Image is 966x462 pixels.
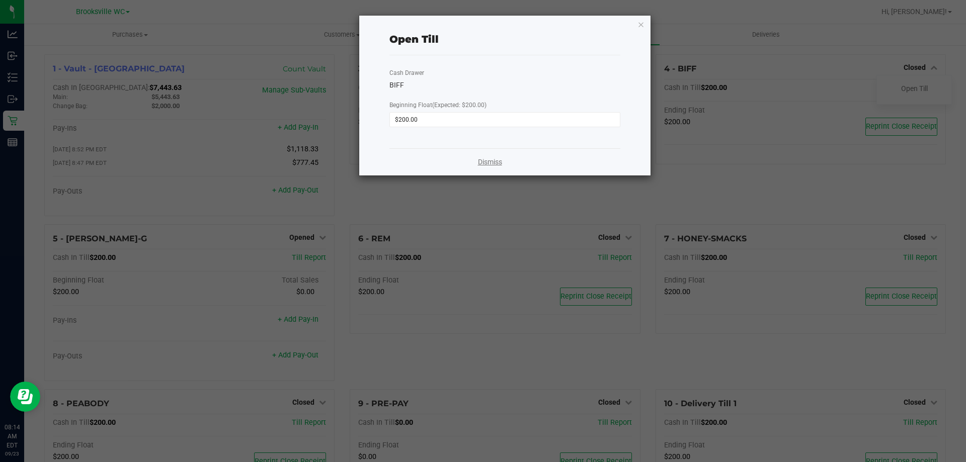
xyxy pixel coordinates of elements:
[389,102,487,109] span: Beginning Float
[478,157,502,167] a: Dismiss
[432,102,487,109] span: (Expected: $200.00)
[389,68,424,77] label: Cash Drawer
[389,80,620,90] div: BIFF
[389,32,439,47] div: Open Till
[10,382,40,412] iframe: Resource center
